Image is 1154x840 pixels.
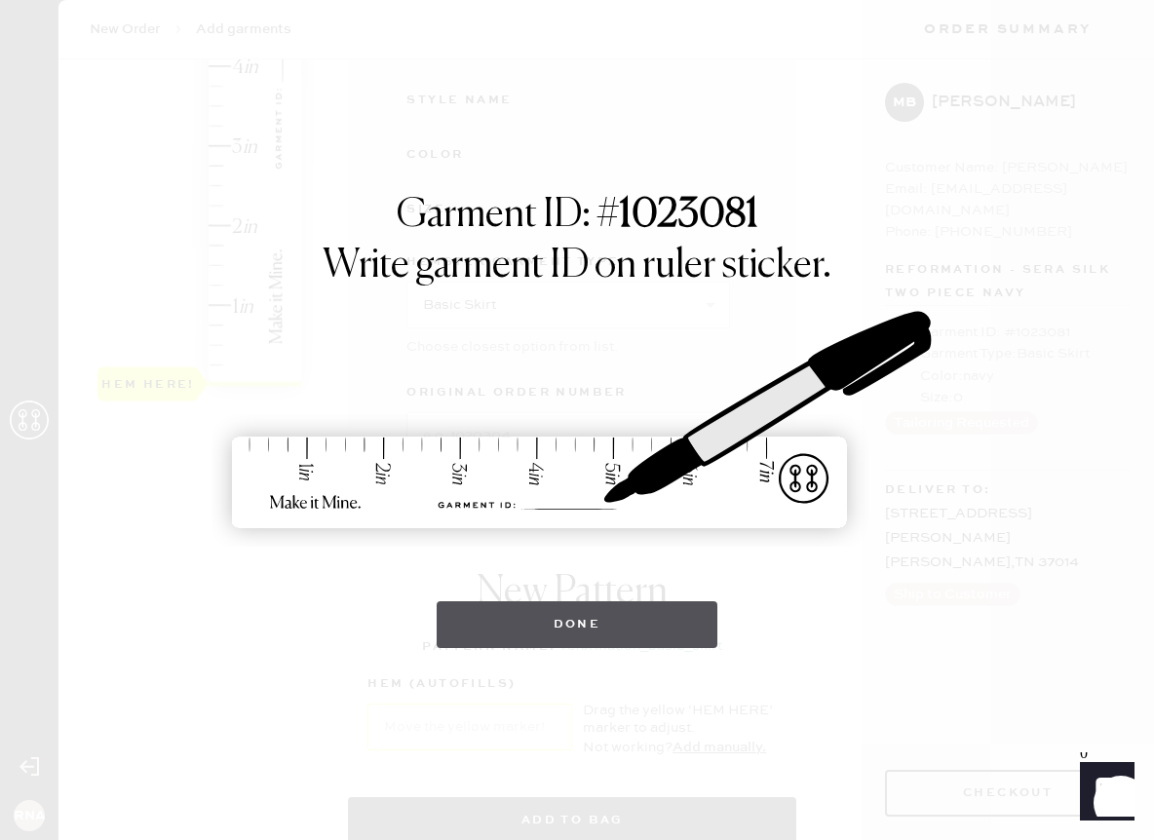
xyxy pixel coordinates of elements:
[212,260,942,582] img: ruler-sticker-sharpie.svg
[619,196,758,235] strong: 1023081
[1061,752,1145,836] iframe: Front Chat
[323,243,831,289] h1: Write garment ID on ruler sticker.
[437,601,718,648] button: Done
[397,192,758,243] h1: Garment ID: #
